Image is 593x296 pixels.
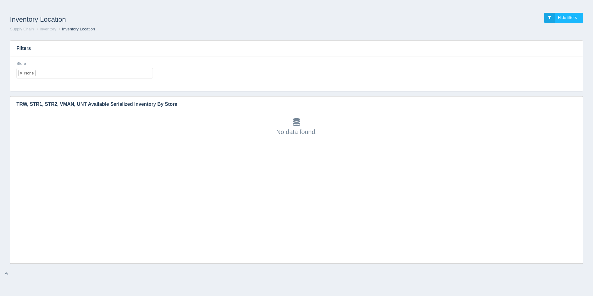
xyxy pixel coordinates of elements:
a: Inventory [40,27,56,31]
h3: Filters [10,41,583,56]
div: No data found. [16,118,577,136]
span: Hide filters [558,15,577,20]
li: Inventory Location [57,26,95,32]
div: None [24,71,34,75]
h1: Inventory Location [10,13,296,26]
a: Hide filters [544,13,583,23]
h3: TRW, STR1, STR2, VMAN, UNT Available Serialized Inventory By Store [10,96,573,112]
a: Supply Chain [10,27,34,31]
label: Store [16,61,26,67]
